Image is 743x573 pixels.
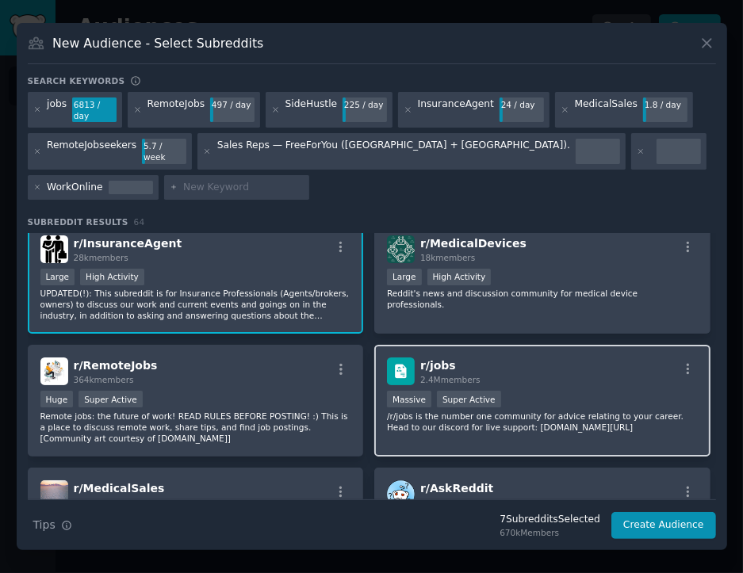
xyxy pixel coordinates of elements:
span: 57.0M members [420,498,485,507]
span: 64 [134,217,145,227]
h3: New Audience - Select Subreddits [52,35,263,52]
div: RemoteJobs [147,97,205,123]
div: 497 / day [210,97,255,112]
div: 670k Members [500,527,600,538]
p: /r/jobs is the number one community for advice relating to your career. Head to our discord for l... [387,411,698,433]
span: 18k members [420,253,475,262]
div: RemoteJobseekers [47,139,136,164]
p: Remote jobs: the future of work! READ RULES BEFORE POSTING! :) This is a place to discuss remote ... [40,411,351,444]
div: Large [387,269,422,285]
div: Super Active [437,391,501,407]
div: InsuranceAgent [418,97,494,123]
div: High Activity [80,269,144,285]
div: 5.7 / week [142,139,186,164]
h3: Search keywords [28,75,125,86]
div: Super Active [79,391,143,407]
img: AskReddit [387,480,415,508]
button: Tips [28,511,78,539]
button: Create Audience [611,512,716,539]
span: r/ jobs [420,359,456,372]
div: 7 Subreddit s Selected [500,513,600,527]
p: UPDATED(!): This subreddit is for Insurance Professionals (Agents/brokers, owners) to discuss our... [40,288,351,321]
p: Reddit's news and discussion community for medical device professionals. [387,288,698,310]
span: 364k members [74,375,134,384]
div: High Activity [427,269,492,285]
span: r/ AskReddit [420,482,493,495]
span: Subreddit Results [28,216,128,227]
div: SideHustle [285,97,338,123]
span: r/ MedicalSales [74,482,165,495]
div: Huge [40,391,74,407]
span: Tips [33,517,56,533]
span: r/ RemoteJobs [74,359,158,372]
div: Massive [387,391,431,407]
div: jobs [47,97,67,123]
img: MedicalSales [40,480,68,508]
img: InsuranceAgent [40,235,68,263]
span: r/ InsuranceAgent [74,237,182,250]
span: 2k members [74,498,124,507]
img: RemoteJobs [40,357,68,385]
div: 6813 / day [72,97,117,123]
div: 225 / day [343,97,387,112]
span: 28k members [74,253,128,262]
div: MedicalSales [575,97,638,123]
img: MedicalDevices [387,235,415,263]
span: r/ MedicalDevices [420,237,527,250]
div: Large [40,269,75,285]
span: 2.4M members [420,375,481,384]
div: Sales Reps — FreeForYou ([GEOGRAPHIC_DATA] + [GEOGRAPHIC_DATA]). [217,139,570,164]
img: jobs [387,357,415,385]
div: WorkOnline [47,181,103,195]
div: 24 / day [500,97,544,112]
input: New Keyword [183,181,304,195]
div: 1.8 / day [643,97,687,112]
